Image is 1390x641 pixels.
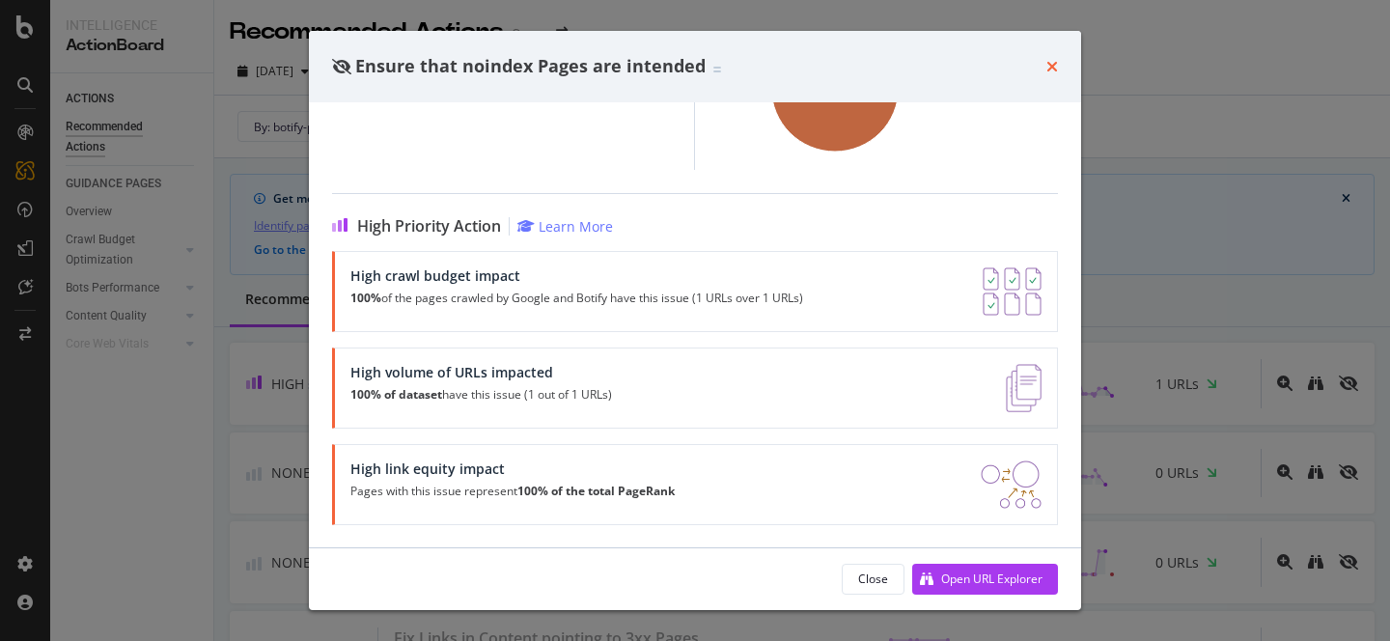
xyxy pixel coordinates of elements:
[350,364,612,380] div: High volume of URLs impacted
[539,217,613,236] div: Learn More
[309,31,1081,610] div: modal
[858,571,888,587] div: Close
[355,54,706,77] span: Ensure that noindex Pages are intended
[350,290,381,306] strong: 100%
[734,19,1042,154] div: A chart.
[350,460,675,477] div: High link equity impact
[983,267,1042,316] img: AY0oso9MOvYAAAAASUVORK5CYII=
[350,485,675,498] p: Pages with this issue represent
[912,564,1058,595] button: Open URL Explorer
[1006,364,1042,412] img: e5DMFwAAAABJRU5ErkJggg==
[357,217,501,236] span: High Priority Action
[332,59,351,74] div: eye-slash
[981,460,1042,509] img: DDxVyA23.png
[350,267,803,284] div: High crawl budget impact
[713,67,721,72] img: Equal
[350,292,803,305] p: of the pages crawled by Google and Botify have this issue (1 URLs over 1 URLs)
[350,386,442,403] strong: 100% of dataset
[350,388,612,402] p: have this issue (1 out of 1 URLs)
[842,564,904,595] button: Close
[517,217,613,236] a: Learn More
[1046,54,1058,79] div: times
[517,483,675,499] strong: 100% of the total PageRank
[941,571,1042,587] div: Open URL Explorer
